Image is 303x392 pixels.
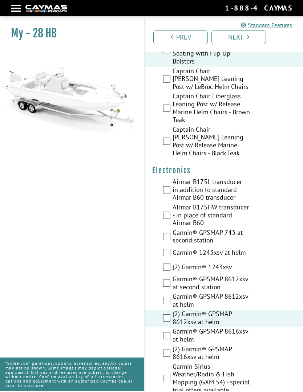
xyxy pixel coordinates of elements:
label: (2) Garmin® 1243xsv [173,264,250,274]
label: Garmin® GPSMAP 8616xsv at helm [173,328,250,346]
label: (2) Garmin® GPSMAP 8612xsv at helm [173,311,250,328]
label: Garmin® GPSMAP 743 at second station [173,229,250,247]
h4: Electronics [152,167,296,176]
a: Next [211,31,266,45]
a: Prev [153,31,208,45]
label: Airmar B175L transducer - in addition to standard Airmar B60 transducer [173,179,250,204]
label: Captain Chair Fiberglass Leaning Post w/ Release Marine Helm Chairs - Brown Teak [173,93,250,126]
img: white-logo-c9c8dbefe5ff5ceceb0f0178aa75bf4bb51f6bca0971e226c86eb53dfe498488.png [25,5,67,13]
label: Garmin® GPSMAP 8612xsv at helm [173,293,250,311]
div: 1-888-4CAYMAS [225,4,292,13]
label: Garmin® 1243xsv at helm [173,249,250,259]
a: Standard Features [241,21,292,30]
label: (2) Garmin® GPSMAP 8616xsv at helm [173,346,250,363]
ul: Pagination [151,30,303,45]
label: Captain Chair [PERSON_NAME] Leaning Post w/ Release Marine Helm Chairs - Black Teak [173,126,250,159]
label: AIrmar B175HW transducer - in place of standard Airmar B60 [173,204,250,229]
label: Garmin® GPSMAP 8612xsv at second station [173,276,250,293]
label: Captain Chair [PERSON_NAME] Leaning Post w/ LeBroc Helm Chairs [173,68,250,93]
p: *Some configurations, options, accessories, and/or colors may not be shown. Some images may depic... [5,358,139,392]
h1: My - 28 HB [11,27,126,41]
